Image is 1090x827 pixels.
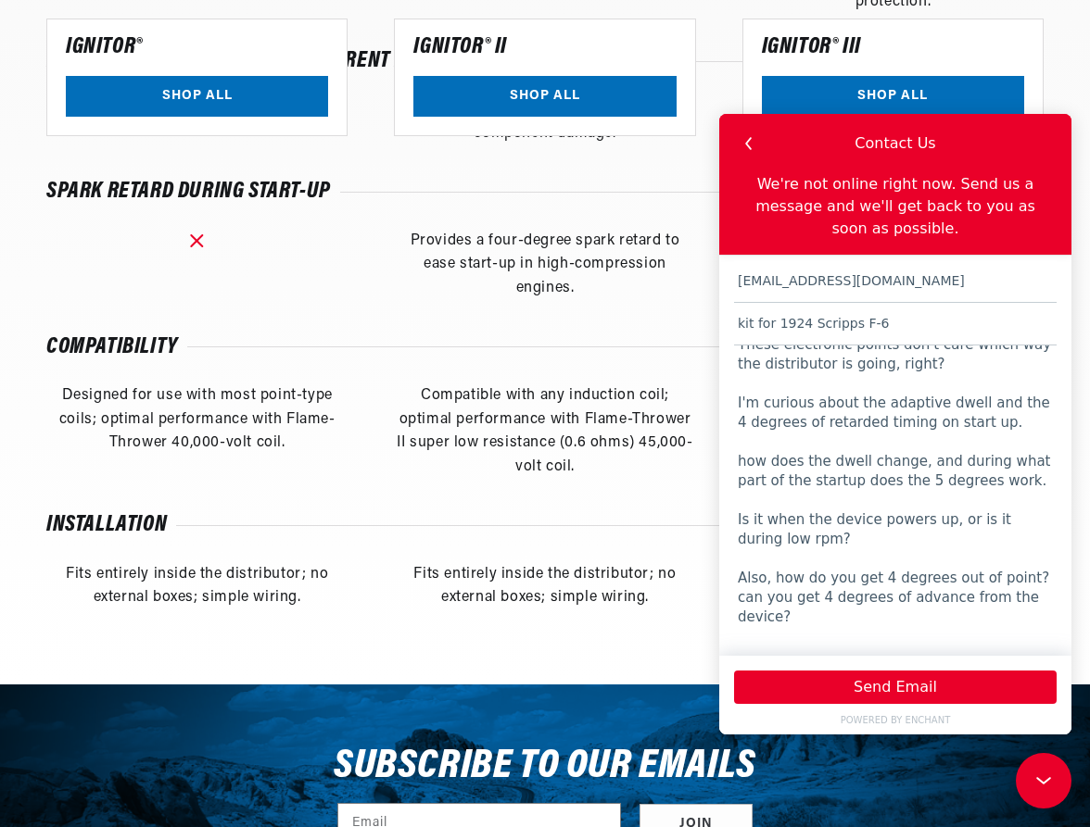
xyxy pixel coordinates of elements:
[46,516,167,534] h6: Installation
[135,19,216,41] div: Contact Us
[334,749,756,784] h3: Subscribe to our emails
[762,75,1024,117] a: SHOP ALL
[7,599,345,613] a: POWERED BY ENCHANT
[46,384,348,479] div: Designed for use with most point-type coils; optimal performance with Flame-Thrower 40,000-volt c...
[15,146,337,189] input: Email
[762,38,861,56] h5: Ignitor® III
[66,75,328,117] a: SHOP ALL
[7,59,345,133] div: We're not online right now. Send us a message and we'll get back to you as soon as possible.
[46,182,331,201] h6: Spark retard during start-up
[394,384,695,479] div: Compatible with any induction coil; optimal performance with Flame-Thrower II super low resistanc...
[413,75,676,117] a: SHOP ALL
[15,189,337,232] input: Subject
[46,563,348,610] div: Fits entirely inside the distributor; no external boxes; simple wiring.
[66,38,143,56] h5: Ignitor®
[15,232,337,524] textarea: I can provide pictures, the distributor is marked Delco-Remy 623 D serial 110. it uses NAPA CS765...
[15,557,337,590] button: Send Email
[394,563,695,610] div: Fits entirely inside the distributor; no external boxes; simple wiring.
[46,338,178,357] h6: Compatibility
[394,230,695,301] div: Provides a four-degree spark retard to ease start-up in high-compression engines.
[413,38,507,56] h5: Ignitor® II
